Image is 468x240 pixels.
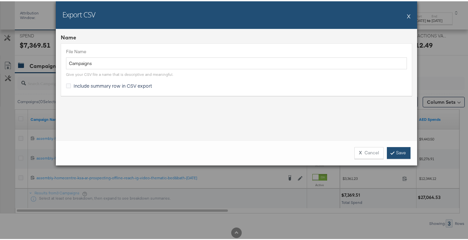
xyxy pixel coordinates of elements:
[387,146,411,158] a: Save
[407,8,411,21] button: X
[61,33,412,40] div: Name
[66,47,407,54] label: File Name
[62,8,95,18] h2: Export CSV
[66,71,173,76] div: Give your CSV file a name that is descriptive and meaningful.
[354,146,384,158] button: XCancel
[359,148,362,155] strong: X
[74,81,152,88] span: Include summary row in CSV export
